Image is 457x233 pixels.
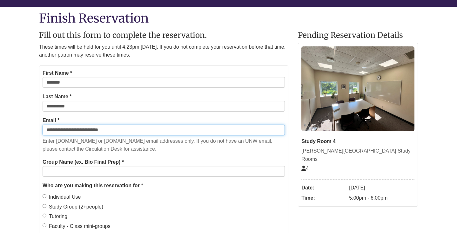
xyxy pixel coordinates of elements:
[39,31,288,39] h2: Fill out this form to complete the reservation.
[301,147,414,163] div: [PERSON_NAME][GEOGRAPHIC_DATA] Study Rooms
[43,182,285,190] legend: Who are you making this reservation for *
[301,193,346,203] dt: Time:
[43,69,72,77] label: First Name *
[43,93,72,101] label: Last Name *
[39,43,288,59] p: These times will be held for you until 4:23pm [DATE]. If you do not complete your reservation bef...
[301,46,414,131] img: Study Room 4
[39,11,418,25] h1: Finish Reservation
[301,183,346,193] dt: Date:
[43,223,46,227] input: Faculty - Class mini-groups
[43,116,59,125] label: Email *
[301,137,414,146] div: Study Room 4
[349,183,414,193] dd: [DATE]
[43,194,46,198] input: Individual Use
[43,222,111,230] label: Faculty - Class mini-groups
[43,214,46,217] input: Tutoring
[43,193,81,201] label: Individual Use
[43,137,285,153] p: Enter [DOMAIN_NAME] or [DOMAIN_NAME] email addresses only. If you do not have an UNW email, pleas...
[43,204,46,208] input: Study Group (2+people)
[301,166,309,171] span: The capacity of this space
[349,193,414,203] dd: 5:00pm - 6:00pm
[43,212,67,221] label: Tutoring
[43,203,103,211] label: Study Group (2+people)
[43,158,124,166] label: Group Name (ex. Bio Final Prep) *
[298,31,418,39] h2: Pending Reservation Details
